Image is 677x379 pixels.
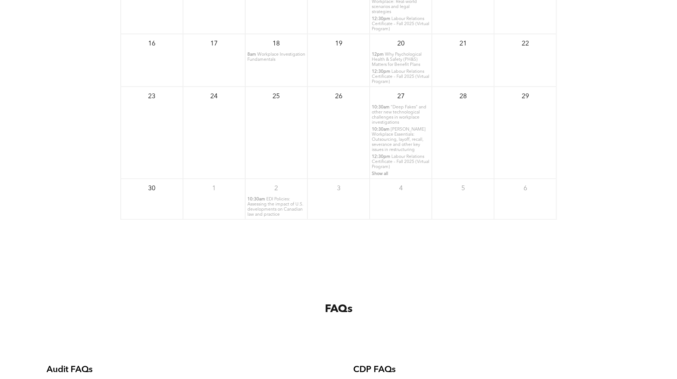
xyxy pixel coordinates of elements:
[394,90,407,103] p: 27
[372,69,429,84] span: Labour Relations Certificate – Fall 2025 (Virtual Program)
[372,105,426,125] span: “Deep Fakes” and other new technological challenges in workplace investigations
[519,37,532,50] p: 22
[47,366,93,374] span: Audit FAQs
[372,154,390,159] span: 12:30pm
[332,182,345,195] p: 3
[519,182,532,195] p: 6
[270,182,283,195] p: 2
[372,127,426,152] span: [PERSON_NAME] Workplace Essentials: Outsourcing, layoff, recall, severance and other key issues i...
[372,16,390,21] span: 12:30pm
[372,127,390,132] span: 10:30am
[457,37,470,50] p: 21
[145,182,158,195] p: 30
[270,90,283,103] p: 25
[332,37,345,50] p: 19
[372,69,390,74] span: 12:30pm
[247,52,305,62] span: Workplace Investigation Fundamentals
[207,37,220,50] p: 17
[372,172,388,176] span: Show all
[270,37,283,50] p: 18
[247,52,256,57] span: 8am
[457,182,470,195] p: 5
[372,155,429,169] span: Labour Relations Certificate – Fall 2025 (Virtual Program)
[457,90,470,103] p: 28
[394,37,407,50] p: 20
[372,52,422,67] span: Why Psychological Health & Safety (PH&S) Matters for Benefit Plans
[247,197,303,217] span: EDI Policies: Assessing the impact of U.S. developments on Canadian law and practice
[207,182,220,195] p: 1
[372,17,429,31] span: Labour Relations Certificate – Fall 2025 (Virtual Program)
[247,197,265,202] span: 10:30am
[372,52,384,57] span: 12pm
[145,37,158,50] p: 16
[353,366,396,374] span: CDP FAQs
[519,90,532,103] p: 29
[372,105,390,110] span: 10:30am
[332,90,345,103] p: 26
[207,90,220,103] p: 24
[324,304,352,315] span: FAQs
[145,90,158,103] p: 23
[394,182,407,195] p: 4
